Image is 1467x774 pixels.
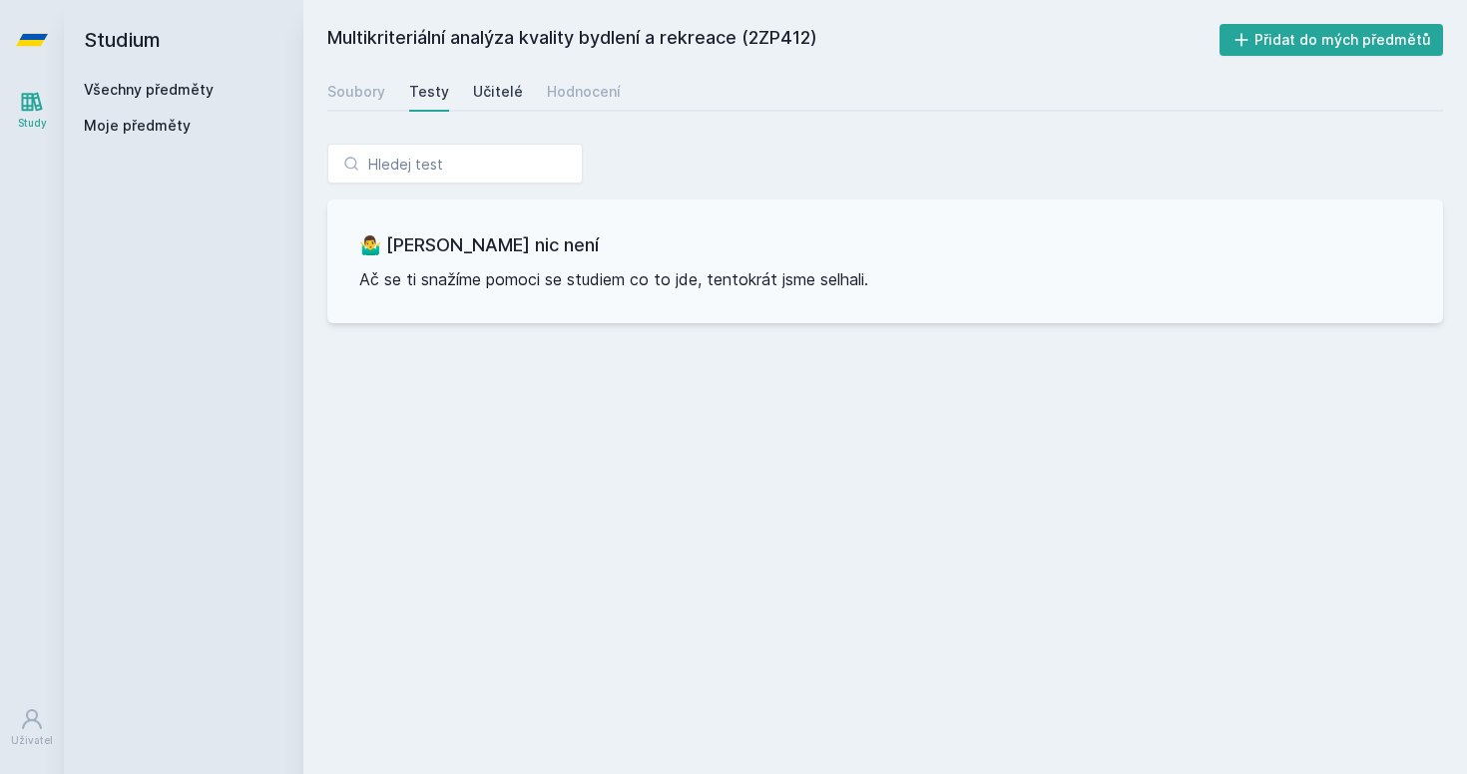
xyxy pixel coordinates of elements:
a: Soubory [327,72,385,112]
p: Ač se ti snažíme pomoci se studiem co to jde, tentokrát jsme selhali. [359,267,1411,291]
div: Uživatel [11,733,53,748]
h3: 🤷‍♂️ [PERSON_NAME] nic není [359,231,1411,259]
div: Učitelé [473,82,523,102]
a: Uživatel [4,697,60,758]
a: Všechny předměty [84,81,214,98]
a: Učitelé [473,72,523,112]
span: Moje předměty [84,116,191,136]
h2: Multikriteriální analýza kvality bydlení a rekreace (2ZP412) [327,24,1220,56]
button: Přidat do mých předmětů [1220,24,1444,56]
input: Hledej test [327,144,583,184]
div: Study [18,116,47,131]
div: Testy [409,82,449,102]
div: Hodnocení [547,82,621,102]
a: Hodnocení [547,72,621,112]
a: Study [4,80,60,141]
div: Soubory [327,82,385,102]
a: Testy [409,72,449,112]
